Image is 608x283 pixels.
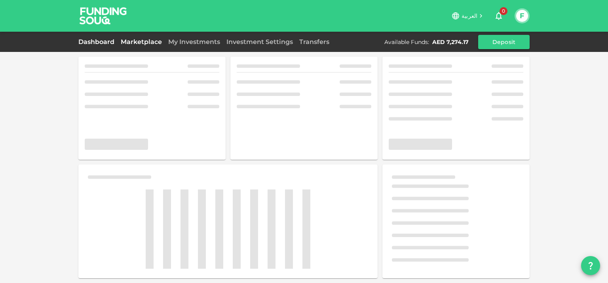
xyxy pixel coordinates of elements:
button: 0 [491,8,507,24]
button: Deposit [478,35,530,49]
button: F [516,10,528,22]
a: My Investments [165,38,223,46]
a: Dashboard [78,38,118,46]
span: 0 [500,7,507,15]
a: Transfers [296,38,332,46]
a: Marketplace [118,38,165,46]
div: Available Funds : [384,38,429,46]
div: AED 7,274.17 [432,38,469,46]
span: العربية [462,12,477,19]
a: Investment Settings [223,38,296,46]
button: question [581,256,600,275]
